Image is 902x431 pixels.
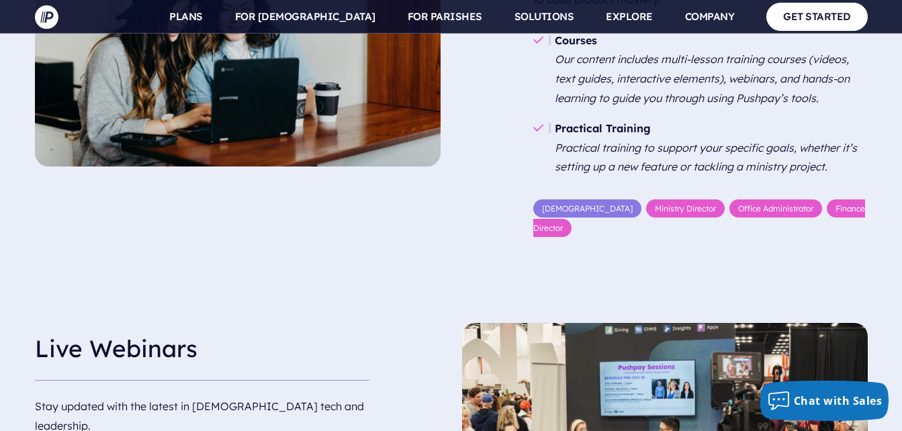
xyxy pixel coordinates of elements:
button: Chat with Sales [760,381,889,421]
em: Practical training to support your specific goals, whether it’s setting up a new feature or tackl... [555,141,857,174]
a: GET STARTED [766,3,868,30]
a: [DEMOGRAPHIC_DATA] [533,199,641,218]
b: Practical Training [555,122,651,135]
h3: Live Webinars [35,323,369,375]
em: Our content includes multi-lesson training courses (videos, text guides, interactive elements), w... [555,52,850,105]
a: Finance Director [533,199,865,237]
a: Ministry Director [646,199,725,218]
b: Courses [555,34,597,47]
a: Office Administrator [729,199,822,218]
span: Chat with Sales [794,393,883,408]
